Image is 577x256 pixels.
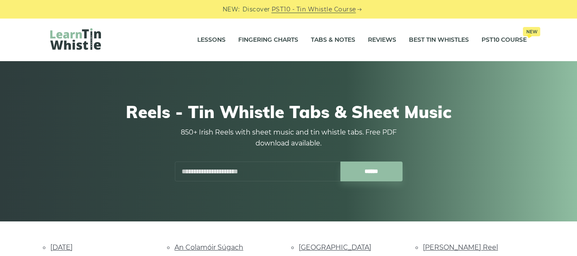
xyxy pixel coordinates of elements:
a: Lessons [197,30,226,51]
a: Tabs & Notes [311,30,355,51]
a: [GEOGRAPHIC_DATA] [299,243,371,251]
a: [DATE] [50,243,73,251]
h1: Reels - Tin Whistle Tabs & Sheet Music [50,102,527,122]
a: PST10 CourseNew [482,30,527,51]
span: New [523,27,540,36]
a: Fingering Charts [238,30,298,51]
img: LearnTinWhistle.com [50,28,101,50]
a: Best Tin Whistles [409,30,469,51]
a: Reviews [368,30,396,51]
a: An Colamóir Súgach [174,243,243,251]
p: 850+ Irish Reels with sheet music and tin whistle tabs. Free PDF download available. [174,127,403,149]
a: [PERSON_NAME] Reel [423,243,498,251]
